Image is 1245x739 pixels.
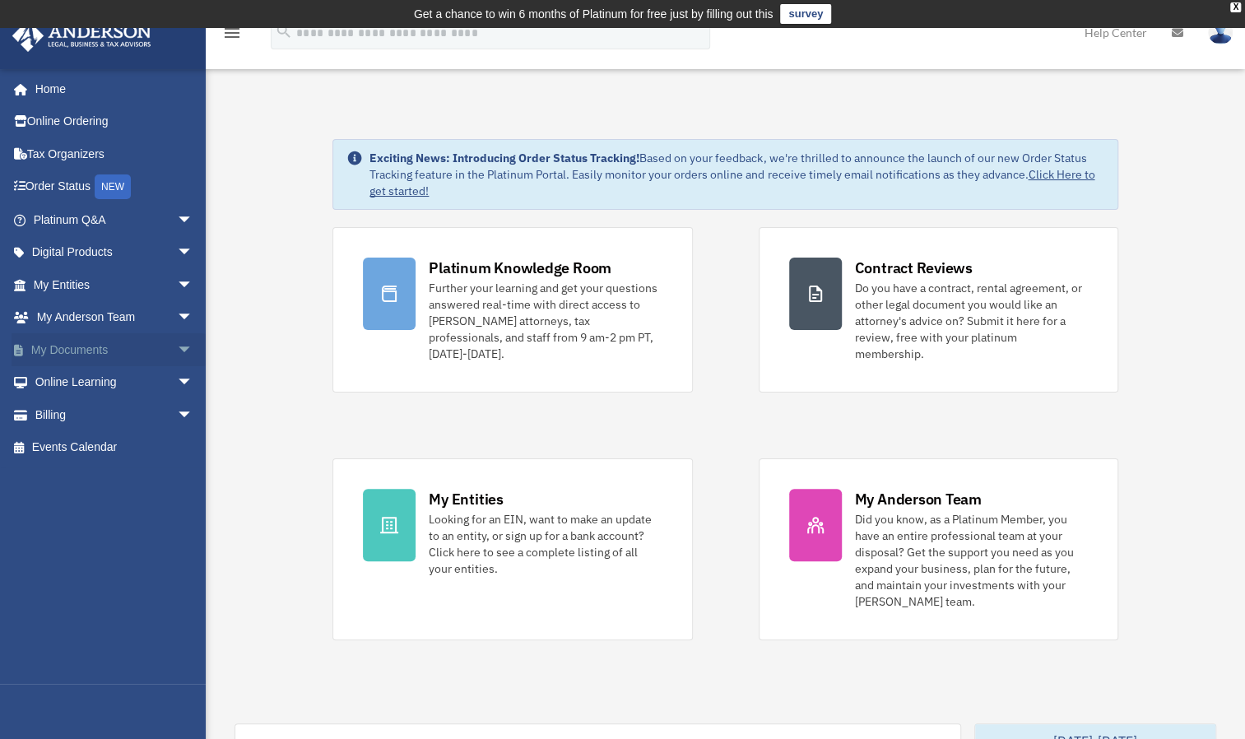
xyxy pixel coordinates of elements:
span: arrow_drop_down [177,333,210,367]
div: My Entities [429,489,503,509]
a: Tax Organizers [12,137,218,170]
a: My Anderson Teamarrow_drop_down [12,301,218,334]
a: Online Ordering [12,105,218,138]
span: arrow_drop_down [177,366,210,400]
a: My Anderson Team Did you know, as a Platinum Member, you have an entire professional team at your... [759,458,1118,640]
a: Order StatusNEW [12,170,218,204]
i: search [275,22,293,40]
a: Platinum Knowledge Room Further your learning and get your questions answered real-time with dire... [332,227,692,393]
a: Platinum Q&Aarrow_drop_down [12,203,218,236]
a: Click Here to get started! [369,167,1094,198]
div: close [1230,2,1241,12]
strong: Exciting News: Introducing Order Status Tracking! [369,151,639,165]
img: User Pic [1208,21,1233,44]
a: Home [12,72,210,105]
div: Further your learning and get your questions answered real-time with direct access to [PERSON_NAM... [429,280,662,362]
a: Contract Reviews Do you have a contract, rental agreement, or other legal document you would like... [759,227,1118,393]
div: Looking for an EIN, want to make an update to an entity, or sign up for a bank account? Click her... [429,511,662,577]
i: menu [222,23,242,43]
a: Online Learningarrow_drop_down [12,366,218,399]
img: Anderson Advisors Platinum Portal [7,20,156,52]
span: arrow_drop_down [177,236,210,270]
div: Did you know, as a Platinum Member, you have an entire professional team at your disposal? Get th... [855,511,1088,610]
a: Billingarrow_drop_down [12,398,218,431]
div: My Anderson Team [855,489,982,509]
span: arrow_drop_down [177,268,210,302]
div: Do you have a contract, rental agreement, or other legal document you would like an attorney's ad... [855,280,1088,362]
a: Events Calendar [12,431,218,464]
div: Based on your feedback, we're thrilled to announce the launch of our new Order Status Tracking fe... [369,150,1103,199]
span: arrow_drop_down [177,398,210,432]
span: arrow_drop_down [177,203,210,237]
a: My Entitiesarrow_drop_down [12,268,218,301]
div: Platinum Knowledge Room [429,258,611,278]
span: arrow_drop_down [177,301,210,335]
div: NEW [95,174,131,199]
a: survey [780,4,831,24]
div: Get a chance to win 6 months of Platinum for free just by filling out this [414,4,773,24]
a: My Entities Looking for an EIN, want to make an update to an entity, or sign up for a bank accoun... [332,458,692,640]
a: Digital Productsarrow_drop_down [12,236,218,269]
a: My Documentsarrow_drop_down [12,333,218,366]
a: menu [222,29,242,43]
div: Contract Reviews [855,258,973,278]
